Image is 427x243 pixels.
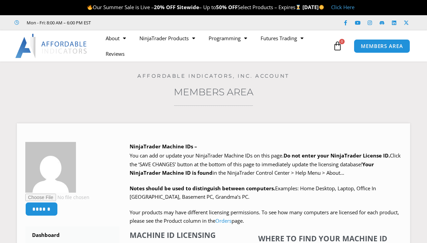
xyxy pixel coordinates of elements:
a: Futures Trading [254,30,310,46]
a: 0 [323,36,352,56]
span: Mon - Fri: 8:00 AM – 6:00 PM EST [25,19,91,27]
a: Affordable Indicators, Inc. Account [137,73,290,79]
strong: 20% OFF [154,4,176,10]
img: ⌛ [296,5,301,10]
iframe: Customer reviews powered by Trustpilot [100,19,202,26]
span: Examples: Home Desktop, Laptop, Office In [GEOGRAPHIC_DATA], Basement PC, Grandma’s PC. [130,185,376,200]
img: 56c923af6a649dd6340152bc30e98523331a4c49460370ffea2cc926605c3f1e [25,142,76,193]
span: You can add or update your NinjaTrader Machine IDs on this page. [130,152,284,159]
img: LogoAI | Affordable Indicators – NinjaTrader [15,34,88,58]
a: Orders [215,217,232,224]
strong: 50% OFF [216,4,238,10]
h4: Machine ID Licensing [130,230,239,239]
span: MEMBERS AREA [361,44,403,49]
a: Members Area [174,86,253,98]
a: MEMBERS AREA [354,39,410,53]
span: 0 [339,39,345,44]
b: NinjaTrader Machine IDs – [130,143,197,150]
strong: [DATE] [302,4,324,10]
h4: Where to find your Machine ID [248,234,398,243]
b: Do not enter your NinjaTrader License ID. [284,152,390,159]
strong: Sitewide [177,4,199,10]
a: Reviews [99,46,131,62]
a: NinjaTrader Products [133,30,202,46]
strong: Notes should be used to distinguish between computers. [130,185,275,192]
span: Click the ‘SAVE CHANGES’ button at the bottom of this page to immediately update the licensing da... [130,152,401,176]
span: Our Summer Sale is Live – – Up to Select Products – Expires [87,4,302,10]
img: 🌞 [319,5,324,10]
a: Programming [202,30,254,46]
span: Your products may have different licensing permissions. To see how many computers are licensed fo... [130,209,399,224]
a: Click Here [331,4,354,10]
nav: Menu [99,30,331,62]
a: About [99,30,133,46]
img: 🔥 [87,5,92,10]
